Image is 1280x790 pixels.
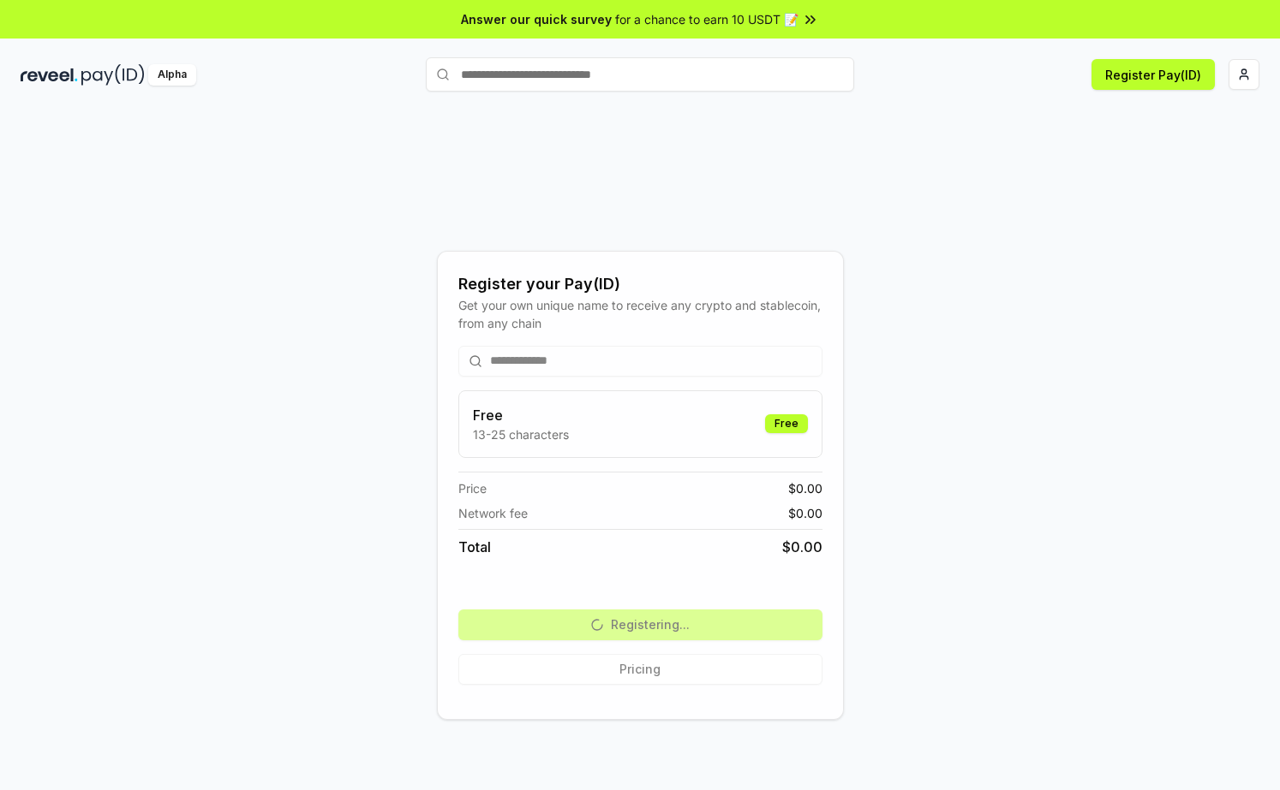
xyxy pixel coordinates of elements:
[458,272,822,296] div: Register your Pay(ID)
[458,537,491,557] span: Total
[461,10,612,28] span: Answer our quick survey
[81,64,145,86] img: pay_id
[458,504,528,522] span: Network fee
[615,10,799,28] span: for a chance to earn 10 USDT 📝
[148,64,196,86] div: Alpha
[473,425,569,443] p: 13-25 characters
[1092,59,1215,90] button: Register Pay(ID)
[458,479,487,497] span: Price
[788,504,822,522] span: $ 0.00
[788,479,822,497] span: $ 0.00
[765,414,808,433] div: Free
[21,64,78,86] img: reveel_dark
[473,405,569,425] h3: Free
[458,296,822,332] div: Get your own unique name to receive any crypto and stablecoin, from any chain
[782,537,822,557] span: $ 0.00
